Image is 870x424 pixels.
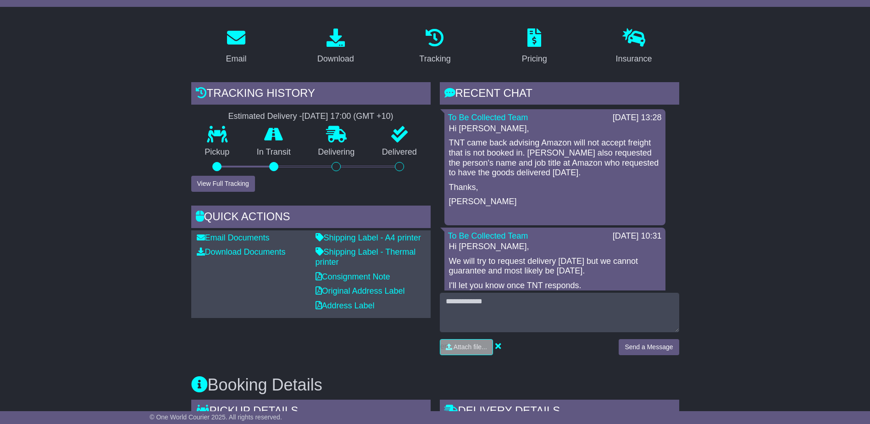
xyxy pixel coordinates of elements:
a: Insurance [610,25,658,68]
p: TNT came back advising Amazon will not accept freight that is not booked in. [PERSON_NAME] also r... [449,138,661,178]
a: Tracking [413,25,456,68]
a: Original Address Label [316,286,405,296]
div: Estimated Delivery - [191,112,431,122]
p: I'll let you know once TNT responds. [449,281,661,291]
p: Delivering [305,147,369,157]
p: [PERSON_NAME] [449,197,661,207]
a: Pricing [516,25,553,68]
a: To Be Collected Team [448,231,528,240]
a: Address Label [316,301,375,310]
a: Consignment Note [316,272,390,281]
div: Tracking history [191,82,431,107]
div: [DATE] 13:28 [613,113,662,123]
a: Download [311,25,360,68]
a: Email Documents [197,233,270,242]
p: Pickup [191,147,244,157]
button: View Full Tracking [191,176,255,192]
span: © One World Courier 2025. All rights reserved. [150,413,282,421]
p: Thanks, [449,183,661,193]
a: Email [220,25,252,68]
a: Download Documents [197,247,286,257]
p: We will try to request delivery [DATE] but we cannot guarantee and most likely be [DATE]. [449,257,661,276]
p: In Transit [243,147,305,157]
p: Hi [PERSON_NAME], [449,242,661,252]
div: Quick Actions [191,206,431,230]
div: Tracking [419,53,450,65]
div: RECENT CHAT [440,82,679,107]
a: To Be Collected Team [448,113,528,122]
div: Download [317,53,354,65]
div: [DATE] 10:31 [613,231,662,241]
div: [DATE] 17:00 (GMT +10) [302,112,393,122]
p: Delivered [368,147,431,157]
div: Email [226,53,246,65]
p: Hi [PERSON_NAME], [449,124,661,134]
a: Shipping Label - Thermal printer [316,247,416,267]
div: Pricing [522,53,547,65]
h3: Booking Details [191,376,679,394]
a: Shipping Label - A4 printer [316,233,421,242]
button: Send a Message [619,339,679,355]
div: Insurance [616,53,652,65]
